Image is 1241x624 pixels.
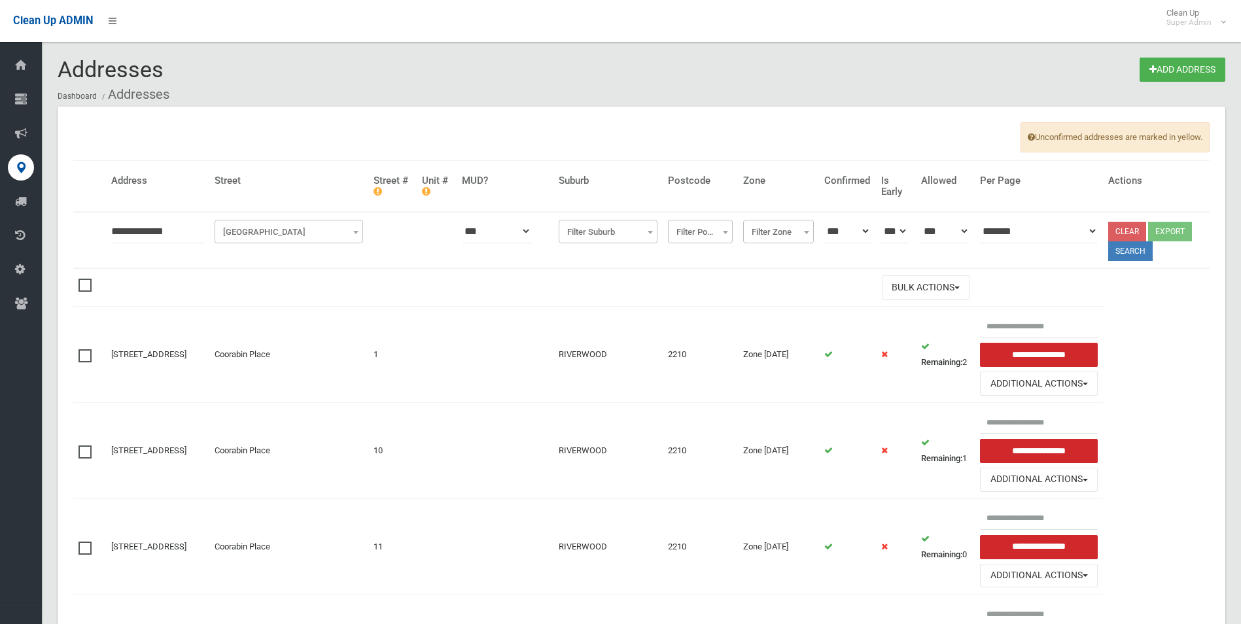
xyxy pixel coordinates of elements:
td: 0 [916,498,975,595]
td: Zone [DATE] [738,498,819,595]
span: Filter Zone [743,220,814,243]
span: Filter Suburb [562,223,654,241]
span: Filter Suburb [559,220,657,243]
h4: Street [215,175,363,186]
span: Filter Street [218,223,360,241]
span: Filter Street [215,220,363,243]
strong: Remaining: [921,549,962,559]
span: Filter Postcode [671,223,729,241]
td: 2210 [663,307,738,403]
td: Zone [DATE] [738,307,819,403]
button: Search [1108,241,1153,261]
a: [STREET_ADDRESS] [111,445,186,455]
span: Clean Up ADMIN [13,14,93,27]
td: RIVERWOOD [553,403,663,499]
h4: Zone [743,175,814,186]
td: 2 [916,307,975,403]
h4: Suburb [559,175,657,186]
td: 1 [368,307,417,403]
li: Addresses [99,82,169,107]
a: [STREET_ADDRESS] [111,542,186,551]
td: 10 [368,403,417,499]
button: Export [1148,222,1192,241]
span: Clean Up [1160,8,1225,27]
h4: MUD? [462,175,548,186]
h4: Allowed [921,175,970,186]
td: RIVERWOOD [553,307,663,403]
a: Dashboard [58,92,97,101]
button: Additional Actions [980,372,1098,396]
button: Additional Actions [980,564,1098,588]
span: Filter Zone [746,223,811,241]
h4: Street # [374,175,411,197]
strong: Remaining: [921,357,962,367]
h4: Unit # [422,175,451,197]
td: Coorabin Place [209,403,368,499]
td: 2210 [663,403,738,499]
span: Addresses [58,56,164,82]
span: Unconfirmed addresses are marked in yellow. [1021,122,1210,152]
a: Add Address [1140,58,1225,82]
h4: Address [111,175,204,186]
h4: Per Page [980,175,1098,186]
h4: Confirmed [824,175,870,186]
button: Bulk Actions [882,275,970,300]
td: Coorabin Place [209,498,368,595]
button: Additional Actions [980,468,1098,492]
strong: Remaining: [921,453,962,463]
h4: Actions [1108,175,1204,186]
a: [STREET_ADDRESS] [111,349,186,359]
h4: Is Early [881,175,911,197]
td: 2210 [663,498,738,595]
td: Zone [DATE] [738,403,819,499]
span: Filter Postcode [668,220,733,243]
td: RIVERWOOD [553,498,663,595]
td: Coorabin Place [209,307,368,403]
h4: Postcode [668,175,733,186]
td: 1 [916,403,975,499]
small: Super Admin [1166,18,1212,27]
a: Clear [1108,222,1146,241]
td: 11 [368,498,417,595]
